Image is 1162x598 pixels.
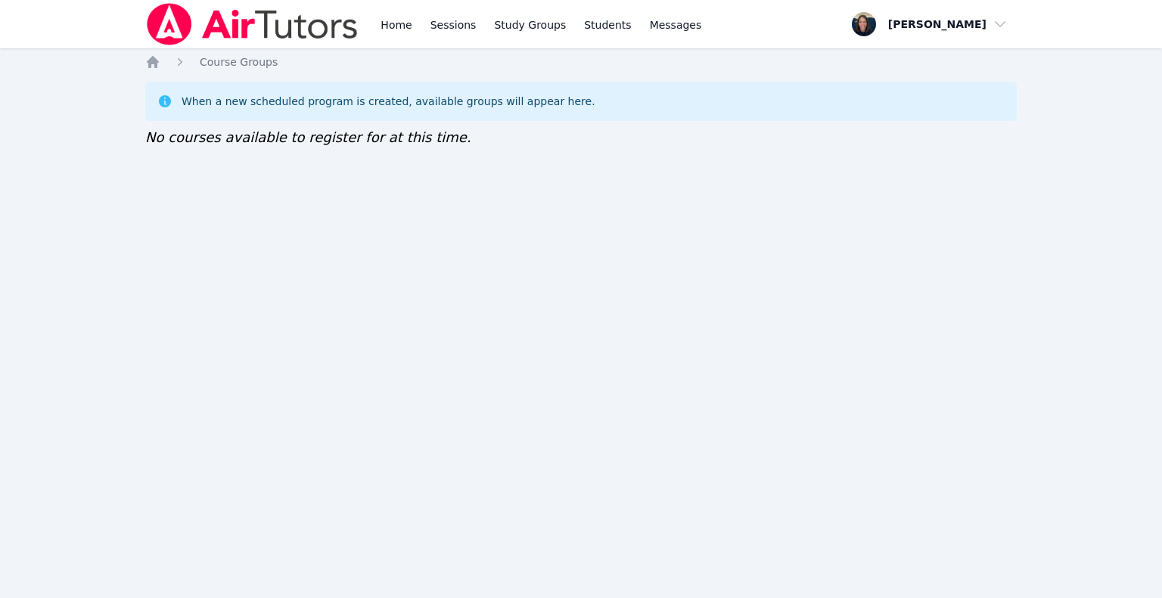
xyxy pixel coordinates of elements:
[182,94,595,109] div: When a new scheduled program is created, available groups will appear here.
[650,17,702,33] span: Messages
[200,54,278,70] a: Course Groups
[145,129,471,145] span: No courses available to register for at this time.
[145,54,1017,70] nav: Breadcrumb
[145,3,359,45] img: Air Tutors
[200,56,278,68] span: Course Groups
